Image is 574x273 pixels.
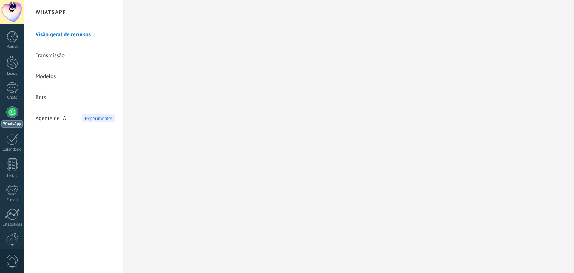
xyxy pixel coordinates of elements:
a: Visão geral de recursos [36,24,115,45]
span: Experimente! [82,114,115,122]
li: Transmissão [24,45,123,66]
li: Visão geral de recursos [24,24,123,45]
div: Chats [1,95,23,100]
div: Estatísticas [1,222,23,227]
div: Listas [1,174,23,178]
div: Calendário [1,147,23,152]
a: Modelos [36,66,115,87]
div: E-mail [1,198,23,203]
div: WhatsApp [1,120,23,128]
a: Bots [36,87,115,108]
a: Agente de IAExperimente! [36,108,115,129]
div: Painel [1,45,23,49]
div: Leads [1,71,23,76]
span: Agente de IA [36,108,66,129]
li: Agente de IA [24,108,123,129]
li: Bots [24,87,123,108]
a: Transmissão [36,45,115,66]
li: Modelos [24,66,123,87]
